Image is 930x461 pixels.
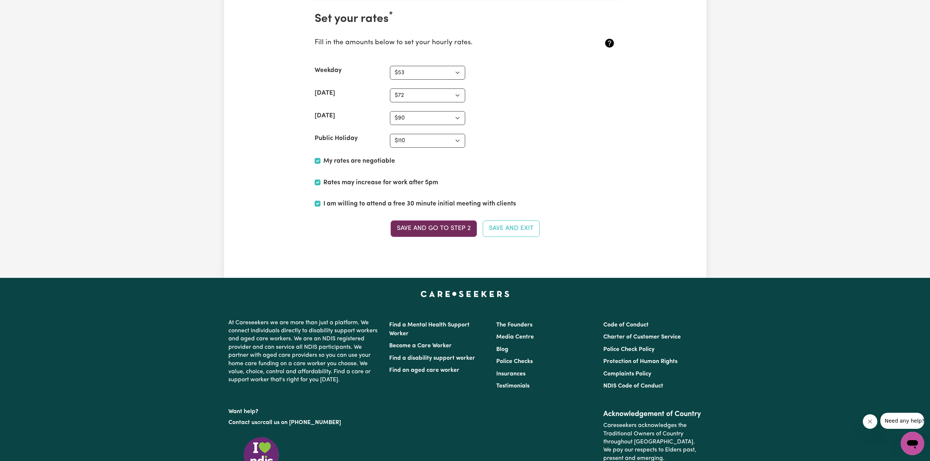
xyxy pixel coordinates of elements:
[315,134,358,143] label: Public Holiday
[4,5,44,11] span: Need any help?
[391,220,477,237] button: Save and go to Step 2
[496,334,534,340] a: Media Centre
[389,343,452,349] a: Become a Care Worker
[483,220,540,237] button: Save and Exit
[603,359,677,364] a: Protection of Human Rights
[603,383,663,389] a: NDIS Code of Conduct
[315,111,335,121] label: [DATE]
[389,367,459,373] a: Find an aged care worker
[496,347,508,352] a: Blog
[315,66,342,75] label: Weekday
[228,416,380,430] p: or
[421,291,509,297] a: Careseekers home page
[323,178,438,188] label: Rates may increase for work after 5pm
[315,38,566,48] p: Fill in the amounts below to set your hourly rates.
[603,334,681,340] a: Charter of Customer Service
[603,347,654,352] a: Police Check Policy
[603,371,651,377] a: Complaints Policy
[496,371,525,377] a: Insurances
[263,420,341,426] a: call us on [PHONE_NUMBER]
[389,322,470,337] a: Find a Mental Health Support Worker
[863,414,877,429] iframe: Close message
[323,199,516,209] label: I am willing to attend a free 30 minute initial meeting with clients
[323,156,395,166] label: My rates are negotiable
[228,405,380,416] p: Want help?
[496,383,529,389] a: Testimonials
[496,359,533,364] a: Police Checks
[228,420,257,426] a: Contact us
[603,410,702,419] h2: Acknowledgement of Country
[315,88,335,98] label: [DATE]
[901,432,924,455] iframe: Button to launch messaging window
[603,322,649,328] a: Code of Conduct
[496,322,532,328] a: The Founders
[389,355,475,361] a: Find a disability support worker
[315,12,616,26] h2: Set your rates
[228,316,380,387] p: At Careseekers we are more than just a platform. We connect individuals directly to disability su...
[880,413,924,429] iframe: Message from company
